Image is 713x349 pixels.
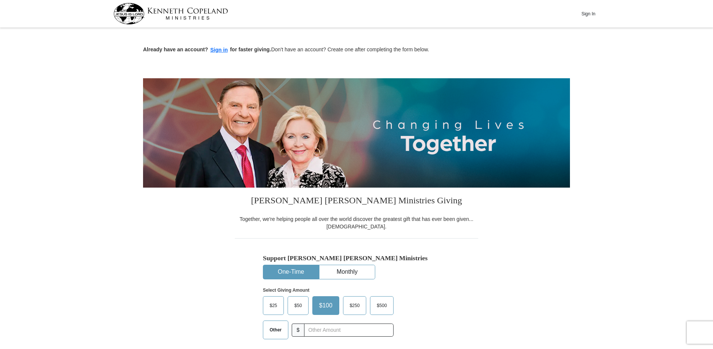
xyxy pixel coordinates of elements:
img: kcm-header-logo.svg [113,3,228,24]
h3: [PERSON_NAME] [PERSON_NAME] Ministries Giving [235,188,478,215]
span: $500 [373,300,391,311]
p: Don't have an account? Create one after completing the form below. [143,46,570,54]
div: Together, we're helping people all over the world discover the greatest gift that has ever been g... [235,215,478,230]
h5: Support [PERSON_NAME] [PERSON_NAME] Ministries [263,254,450,262]
span: $250 [346,300,364,311]
span: $25 [266,300,281,311]
button: Sign In [577,8,600,19]
strong: Select Giving Amount [263,288,309,293]
button: Monthly [319,265,375,279]
span: Other [266,324,285,336]
span: $100 [315,300,336,311]
button: Sign in [208,46,230,54]
input: Other Amount [304,324,394,337]
span: $ [292,324,304,337]
strong: Already have an account? for faster giving. [143,46,271,52]
button: One-Time [263,265,319,279]
span: $50 [291,300,306,311]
